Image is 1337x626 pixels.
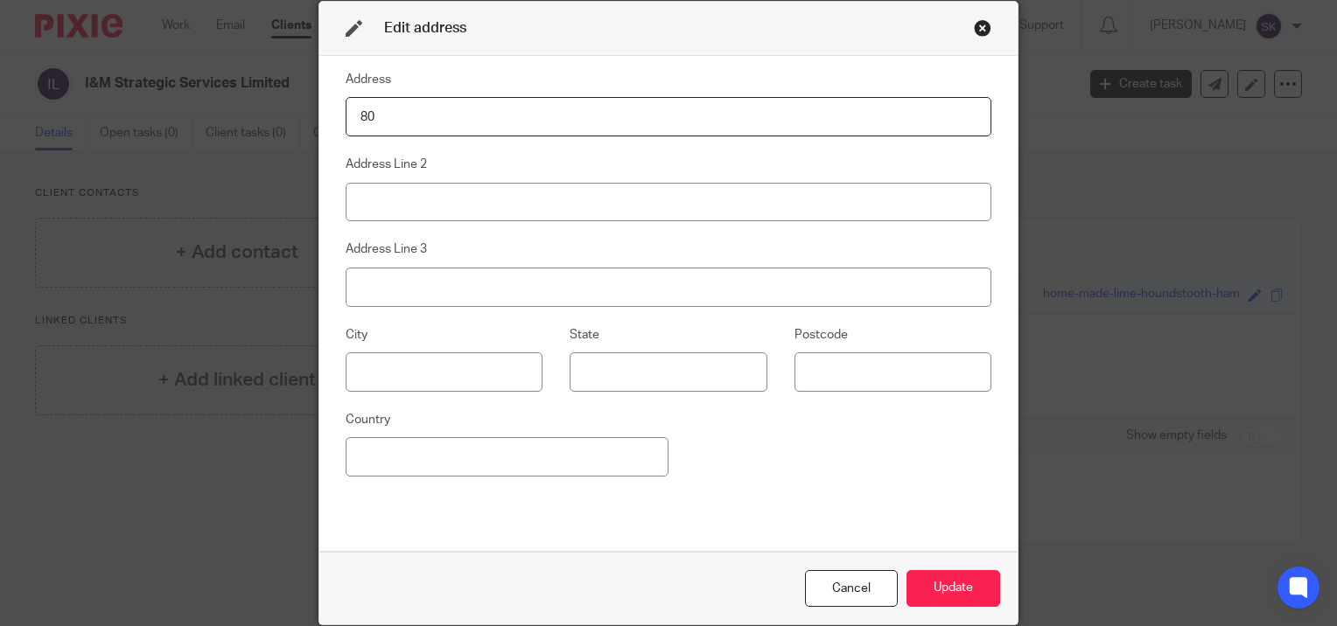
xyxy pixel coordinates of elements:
[346,411,390,428] label: Country
[570,326,599,344] label: State
[974,19,991,37] div: Close this dialog window
[906,570,1000,608] button: Update
[346,156,427,173] label: Address Line 2
[384,21,466,35] span: Edit address
[794,326,848,344] label: Postcode
[805,570,898,608] div: Close this dialog window
[346,326,367,344] label: City
[346,240,427,258] label: Address Line 3
[346,71,391,88] label: Address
